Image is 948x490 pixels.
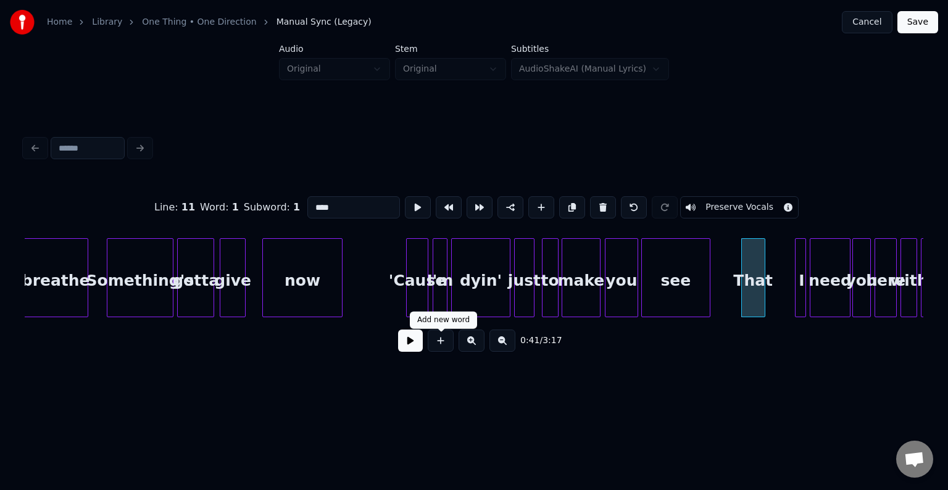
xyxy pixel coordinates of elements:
label: Audio [279,44,390,53]
button: Cancel [842,11,892,33]
button: Save [897,11,938,33]
label: Subtitles [511,44,669,53]
span: Manual Sync (Legacy) [276,16,372,28]
a: Home [47,16,72,28]
div: / [520,334,550,347]
a: Library [92,16,122,28]
div: Subword : [244,200,300,215]
label: Stem [395,44,506,53]
span: 11 [181,201,195,213]
a: One Thing • One Direction [142,16,256,28]
button: Toggle [680,196,799,218]
div: Add new word [417,315,470,325]
span: 1 [232,201,239,213]
div: Word : [200,200,239,215]
div: Line : [154,200,195,215]
img: youka [10,10,35,35]
span: 0:41 [520,334,539,347]
span: 1 [293,201,300,213]
span: 3:17 [543,334,562,347]
div: Open chat [896,441,933,478]
nav: breadcrumb [47,16,372,28]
